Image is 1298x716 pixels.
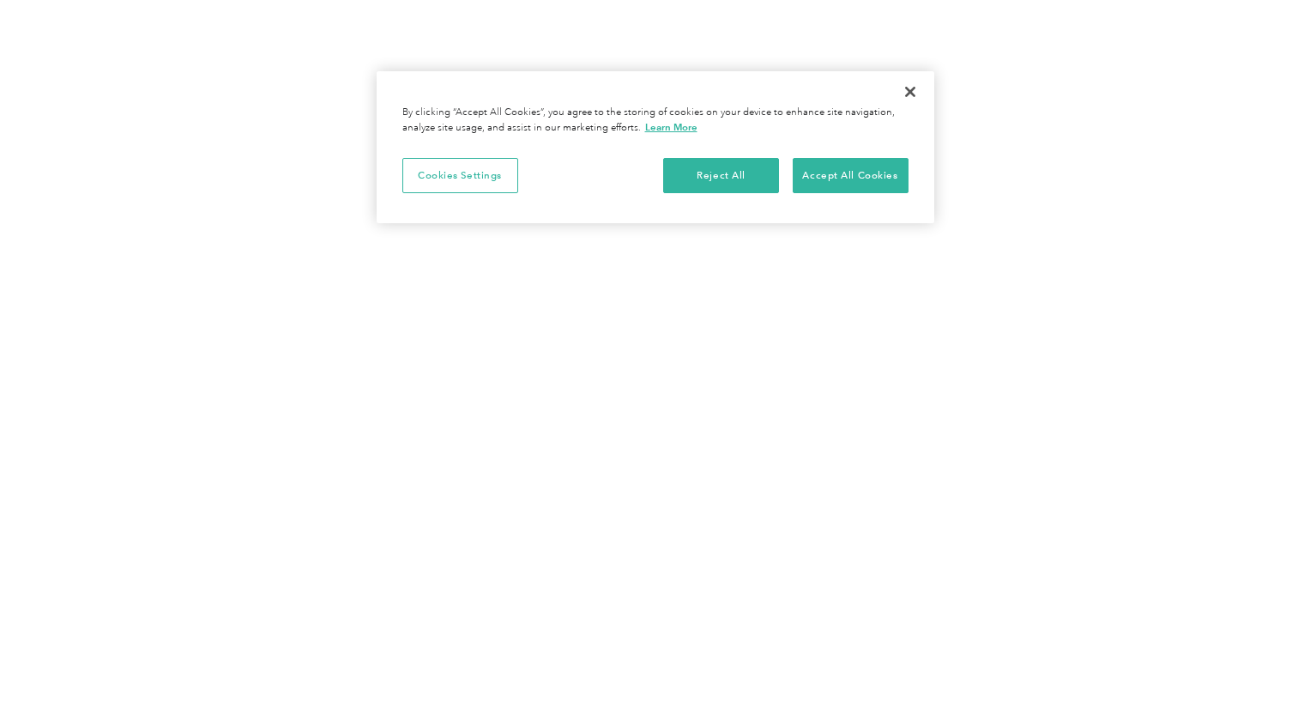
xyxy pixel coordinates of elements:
button: Accept All Cookies [793,158,909,194]
button: Close [891,73,929,111]
div: By clicking “Accept All Cookies”, you agree to the storing of cookies on your device to enhance s... [402,106,909,136]
button: Cookies Settings [402,158,518,194]
div: Privacy [377,71,934,223]
button: Reject All [663,158,779,194]
div: Cookie banner [377,71,934,223]
a: More information about your privacy, opens in a new tab [645,121,697,133]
